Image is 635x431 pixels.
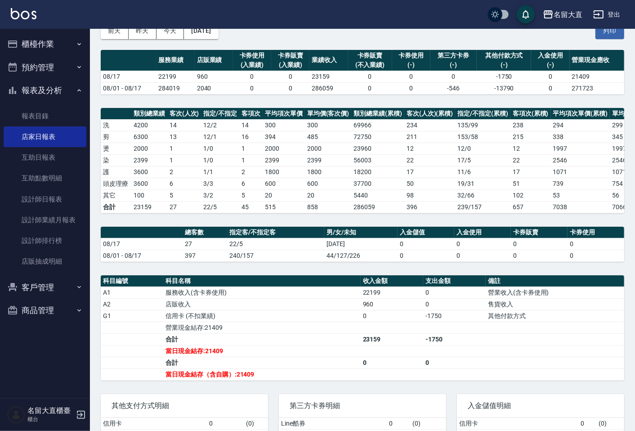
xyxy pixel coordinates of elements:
th: 服務業績 [156,50,194,71]
td: 3600 [131,178,167,189]
td: 剪 [101,131,131,143]
td: 0 [398,238,454,250]
th: 客次(人次) [167,108,201,120]
th: 指定/不指定(累積) [455,108,510,120]
td: 16 [239,131,263,143]
td: 0 [568,250,624,261]
td: 300 [305,119,352,131]
td: 960 [361,298,423,310]
a: 互助日報表 [4,147,86,168]
td: 0 [361,310,423,322]
table: a dense table [101,275,624,381]
td: 3 / 2 [201,189,239,201]
td: 338 [551,131,610,143]
td: 0 [387,418,410,430]
p: 櫃台 [27,415,73,423]
a: 店販抽成明細 [4,251,86,272]
td: 960 [195,71,233,82]
th: 卡券販賣 [511,227,568,238]
td: 19 / 31 [455,178,510,189]
td: 08/17 [101,71,156,82]
td: 69966 [351,119,404,131]
div: (入業績) [273,60,307,70]
td: 0 [568,238,624,250]
td: 0 [531,71,569,82]
td: 1997 [551,143,610,154]
td: 4200 [131,119,167,131]
td: 0 [392,71,430,82]
div: 入金使用 [533,51,567,60]
button: 今天 [157,22,184,39]
td: ( 0 ) [596,418,624,430]
div: 名留大直 [554,9,582,20]
div: 卡券使用 [394,51,428,60]
th: 客項次(累積) [510,108,551,120]
td: 21409 [570,71,624,82]
td: 0 [531,82,569,94]
a: 設計師排行榜 [4,230,86,251]
th: 業績收入 [309,50,348,71]
button: [DATE] [184,22,218,39]
td: 0 [207,418,244,430]
td: 1800 [305,166,352,178]
table: a dense table [101,50,624,94]
td: 12 [404,143,456,154]
td: 18200 [351,166,404,178]
td: -1750 [477,71,531,82]
td: G1 [101,310,163,322]
a: 設計師日報表 [4,189,86,210]
td: 當日現金結存（含自購）:21409 [163,368,360,380]
button: 昨天 [129,22,157,39]
td: 657 [510,201,551,213]
td: 394 [263,131,305,143]
td: 102 [510,189,551,201]
td: 3 / 3 [201,178,239,189]
td: 護 [101,166,131,178]
img: Person [7,406,25,424]
td: 0 [233,71,271,82]
td: 23960 [351,143,404,154]
button: save [517,5,535,23]
td: 0 [423,287,486,298]
td: 0 [511,238,568,250]
td: 37700 [351,178,404,189]
td: 294 [551,119,610,131]
td: [DATE] [324,238,398,250]
td: 238 [510,119,551,131]
td: 1 / 0 [201,143,239,154]
button: 列印 [595,22,624,39]
td: 2000 [305,143,352,154]
div: (-) [394,60,428,70]
td: 12 / 1 [201,131,239,143]
td: 3600 [131,166,167,178]
button: 名留大直 [539,5,586,24]
span: 入金儲值明細 [468,401,613,410]
td: 0 [348,82,392,94]
td: 27 [167,201,201,213]
td: 44/127/226 [324,250,398,261]
td: 22/5 [228,238,324,250]
td: 2000 [131,143,167,154]
a: 報表目錄 [4,106,86,126]
th: 入金儲值 [398,227,454,238]
th: 營業現金應收 [570,50,624,71]
td: 739 [551,178,610,189]
th: 支出金額 [423,275,486,287]
td: 頭皮理療 [101,178,131,189]
td: 14 [167,119,201,131]
th: 店販業績 [195,50,233,71]
td: 08/17 [101,238,183,250]
td: 0 [398,250,454,261]
td: 14 [239,119,263,131]
td: 08/01 - 08/17 [101,250,183,261]
td: 0 [423,298,486,310]
div: (不入業績) [350,60,390,70]
a: 店家日報表 [4,126,86,147]
td: 1 [239,143,263,154]
td: 72750 [351,131,404,143]
td: 56003 [351,154,404,166]
td: 286059 [309,82,348,94]
th: 卡券使用 [568,227,624,238]
td: 1 [167,143,201,154]
th: 科目名稱 [163,275,360,287]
